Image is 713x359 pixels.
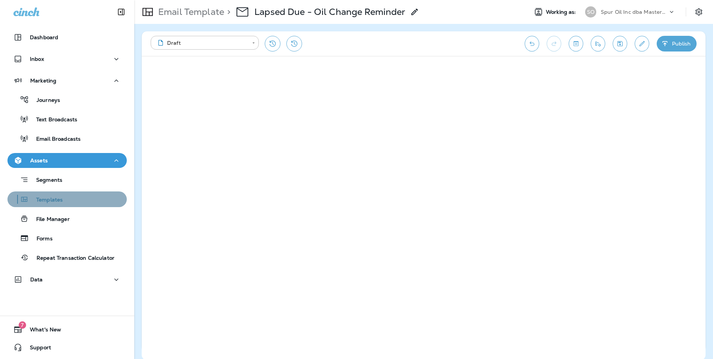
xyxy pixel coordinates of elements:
button: Inbox [7,51,127,66]
button: Templates [7,191,127,207]
button: Marketing [7,73,127,88]
button: File Manager [7,211,127,227]
button: Save [613,36,627,51]
span: 7 [19,321,26,329]
button: View Changelog [286,36,302,51]
p: Assets [30,157,48,163]
span: Working as: [546,9,578,15]
button: Restore from previous version [265,36,280,51]
p: Email Broadcasts [29,136,81,143]
button: Repeat Transaction Calculator [7,250,127,265]
span: What's New [22,327,61,335]
button: Support [7,340,127,355]
div: Draft [156,39,247,47]
p: Marketing [30,78,56,84]
p: Spur Oil Inc dba MasterLube [601,9,668,15]
p: > [224,6,230,18]
p: Text Broadcasts [29,116,77,124]
button: Collapse Sidebar [111,4,132,19]
button: Edit details [635,36,649,51]
button: Journeys [7,92,127,107]
button: Segments [7,172,127,188]
button: Undo [525,36,539,51]
button: 7What's New [7,322,127,337]
button: Text Broadcasts [7,111,127,127]
p: Email Template [155,6,224,18]
p: Inbox [30,56,44,62]
p: Forms [29,235,53,243]
button: Email Broadcasts [7,131,127,146]
p: Dashboard [30,34,58,40]
button: Data [7,272,127,287]
p: Templates [29,197,63,204]
button: Settings [692,5,706,19]
span: Support [22,344,51,353]
p: Segments [29,177,62,184]
button: Toggle preview [569,36,583,51]
div: SO [585,6,596,18]
button: Send test email [591,36,605,51]
button: Publish [657,36,697,51]
p: Lapsed Due - Oil Change Reminder [254,6,405,18]
p: File Manager [29,216,70,223]
button: Dashboard [7,30,127,45]
button: Assets [7,153,127,168]
p: Data [30,277,43,282]
p: Journeys [29,97,60,104]
button: Forms [7,230,127,246]
p: Repeat Transaction Calculator [29,255,114,262]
